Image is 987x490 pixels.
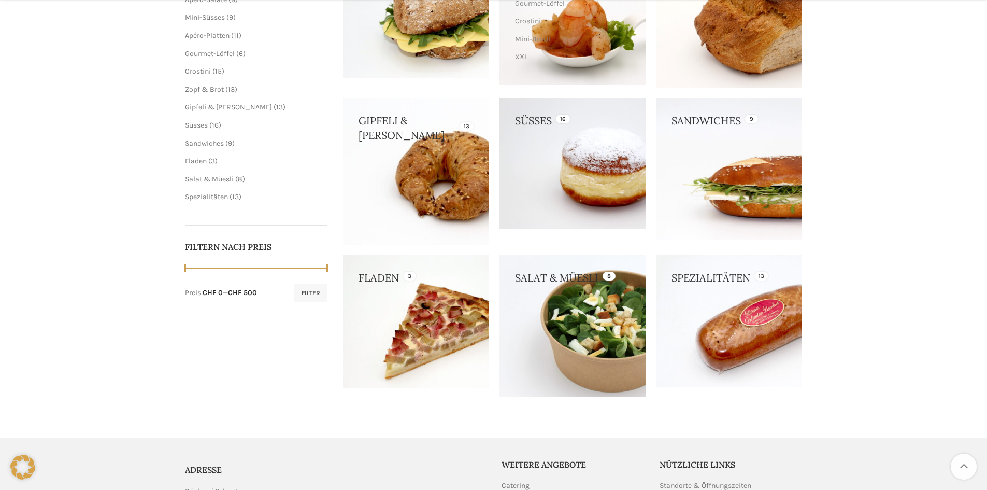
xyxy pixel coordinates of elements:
a: Gipfeli & [PERSON_NAME] [185,103,272,111]
a: Apéro-Platten [185,31,230,40]
span: 16 [212,121,219,130]
a: Warme & Kalte Häppchen [515,66,627,83]
span: 9 [229,13,233,22]
a: Fladen [185,157,207,165]
a: Zopf & Brot [185,85,224,94]
a: Crostini [515,12,627,30]
a: Mini-Süsses [185,13,225,22]
a: Scroll to top button [951,454,977,480]
span: ADRESSE [185,465,222,475]
span: 3 [211,157,215,165]
span: 15 [215,67,222,76]
a: Spezialitäten [185,192,228,201]
a: Mini-Brötli [515,31,627,48]
span: CHF 0 [203,288,223,297]
span: 13 [228,85,235,94]
span: 11 [234,31,239,40]
a: Crostini [185,67,211,76]
span: CHF 500 [228,288,257,297]
h5: Nützliche Links [660,459,803,470]
a: Gourmet-Löffel [185,49,235,58]
a: Süsses [185,121,208,130]
span: 9 [228,139,232,148]
a: Sandwiches [185,139,224,148]
span: 6 [239,49,243,58]
span: 13 [276,103,283,111]
h5: Weitere Angebote [502,459,645,470]
span: 13 [232,192,239,201]
a: Salat & Müesli [185,175,234,184]
div: Preis: — [185,288,257,298]
a: XXL [515,48,627,66]
span: 8 [238,175,242,184]
button: Filter [294,284,327,302]
h5: Filtern nach Preis [185,241,328,253]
